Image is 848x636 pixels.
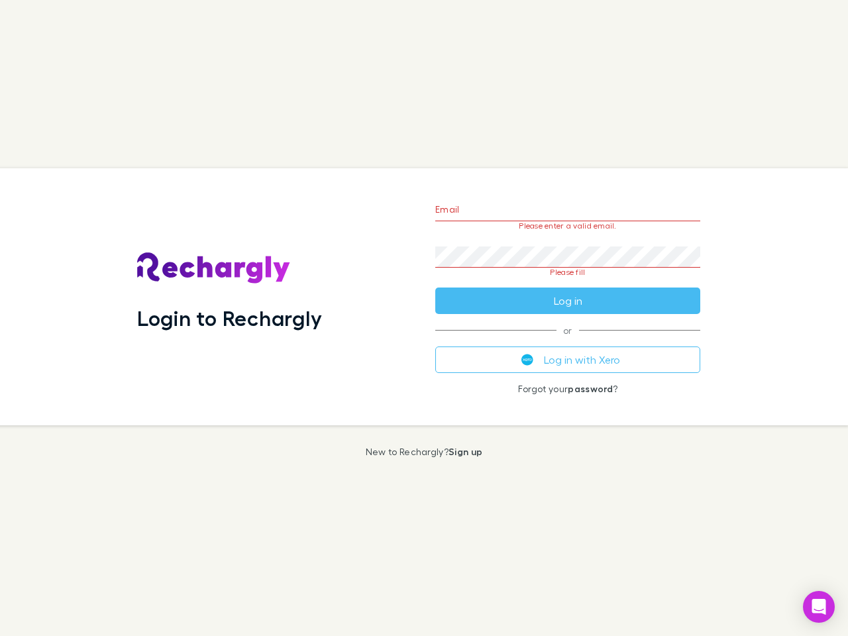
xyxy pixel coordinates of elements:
p: Please fill [435,268,700,277]
p: Forgot your ? [435,384,700,394]
button: Log in with Xero [435,346,700,373]
button: Log in [435,288,700,314]
div: Open Intercom Messenger [803,591,835,623]
img: Xero's logo [521,354,533,366]
a: password [568,383,613,394]
p: Please enter a valid email. [435,221,700,231]
p: New to Rechargly? [366,447,483,457]
a: Sign up [449,446,482,457]
img: Rechargly's Logo [137,252,291,284]
span: or [435,330,700,331]
h1: Login to Rechargly [137,305,322,331]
